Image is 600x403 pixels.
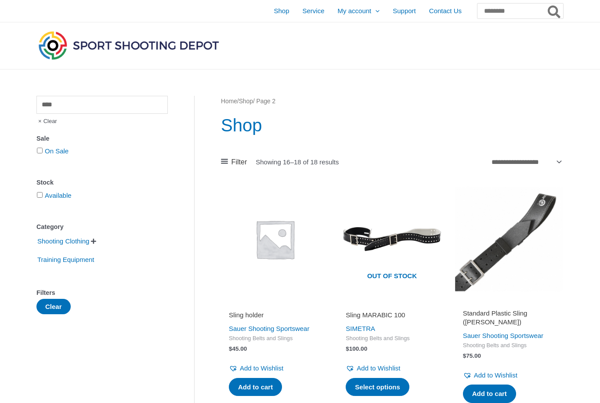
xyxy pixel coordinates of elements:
span: Shooting Belts and Slings [463,342,555,349]
span: $ [229,345,232,352]
a: Add to cart: “Standard Plastic Sling (SAUER)” [463,385,516,403]
a: Sling MARABIC 100 [346,311,438,323]
span: Clear [36,114,57,129]
button: Clear [36,299,71,314]
h2: Sling MARABIC 100 [346,311,438,319]
div: Category [36,221,168,233]
a: Add to Wishlist [229,362,283,374]
span: Shooting Clothing [36,234,90,249]
a: SIMETRA [346,325,375,332]
iframe: Customer reviews powered by Trustpilot [346,298,438,309]
img: Standard Plastic Sling (SAUER) [455,185,563,293]
iframe: Customer reviews powered by Trustpilot [229,298,321,309]
span: Training Equipment [36,252,95,267]
span: Filter [231,156,247,169]
a: Add to Wishlist [463,369,517,381]
iframe: Customer reviews powered by Trustpilot [463,298,555,309]
img: Sling MARABIC 100 [338,185,446,293]
a: On Sale [45,147,69,155]
nav: Breadcrumb [221,96,563,107]
a: Filter [221,156,247,169]
bdi: 45.00 [229,345,247,352]
bdi: 100.00 [346,345,367,352]
button: Search [546,4,563,18]
span: Shooting Belts and Slings [229,335,321,342]
div: Stock [36,176,168,189]
h2: Sling holder [229,311,321,319]
a: Sling holder [229,311,321,323]
h2: Standard Plastic Sling ([PERSON_NAME]) [463,309,555,326]
span: Add to Wishlist [474,371,517,379]
img: Sport Shooting Depot [36,29,221,62]
a: Available [45,192,72,199]
span: Add to Wishlist [357,364,400,372]
div: Sale [36,132,168,145]
input: Available [37,192,43,198]
span: $ [346,345,349,352]
select: Shop order [488,155,563,168]
p: Showing 16–18 of 18 results [256,159,339,165]
input: On Sale [37,148,43,153]
a: Home [221,98,237,105]
bdi: 75.00 [463,352,481,359]
a: Add to cart: “Sling holder” [229,378,282,396]
a: Standard Plastic Sling ([PERSON_NAME]) [463,309,555,330]
a: Sauer Shooting Sportswear [463,332,543,339]
a: Out of stock [338,185,446,293]
div: Filters [36,287,168,299]
span: Add to Wishlist [240,364,283,372]
span: Shooting Belts and Slings [346,335,438,342]
span:  [91,238,96,244]
a: Shop [239,98,253,105]
img: Placeholder [221,185,329,293]
span: $ [463,352,466,359]
a: Select options for “Sling MARABIC 100” [346,378,409,396]
a: Sauer Shooting Sportswear [229,325,309,332]
a: Shooting Clothing [36,237,90,244]
a: Training Equipment [36,255,95,263]
span: Out of stock [344,266,439,287]
h1: Shop [221,113,563,138]
a: Add to Wishlist [346,362,400,374]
